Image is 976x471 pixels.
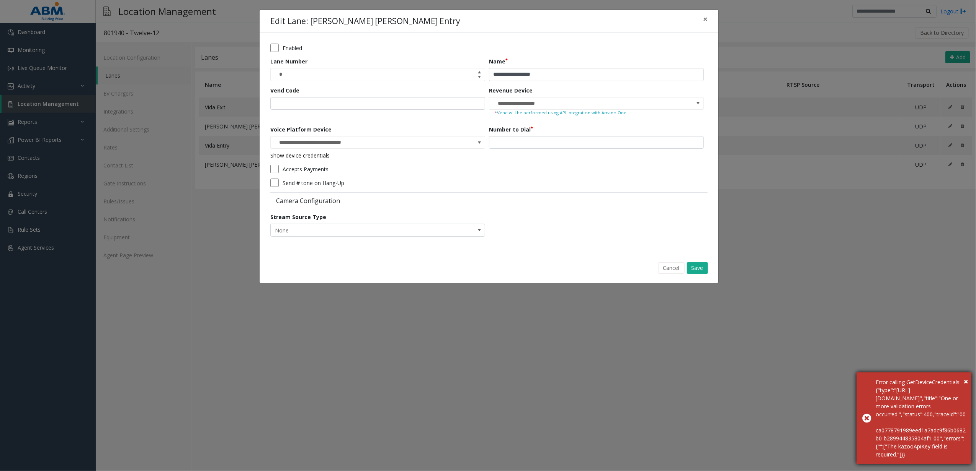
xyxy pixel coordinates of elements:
[271,224,442,236] span: None
[698,10,713,29] button: Close
[270,86,299,94] label: Vend Code
[270,213,326,221] label: Stream Source Type
[489,57,508,65] label: Name
[489,125,533,133] label: Number to Dial
[270,152,330,159] a: Show device credentials
[474,75,485,81] span: Decrease value
[964,376,968,387] button: Close
[658,262,685,274] button: Cancel
[283,165,329,173] label: Accepts Payments
[270,125,332,133] label: Voice Platform Device
[489,86,533,94] label: Revenue Device
[271,136,442,149] input: NO DATA FOUND
[495,110,698,116] small: Vend will be performed using API integration with Amano One
[876,378,966,458] div: Error calling GetDeviceCredentials: {"type":"https://tools.ietf.org/html/rfc7231#section-6.5.1","...
[687,262,708,274] button: Save
[474,68,485,75] span: Increase value
[270,197,487,205] label: Camera Configuration
[964,376,968,387] span: ×
[270,57,307,65] label: Lane Number
[270,15,460,28] h4: Edit Lane: [PERSON_NAME] [PERSON_NAME] Entry
[283,44,302,52] label: Enabled
[703,14,708,24] span: ×
[283,179,344,187] label: Send # tone on Hang-Up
